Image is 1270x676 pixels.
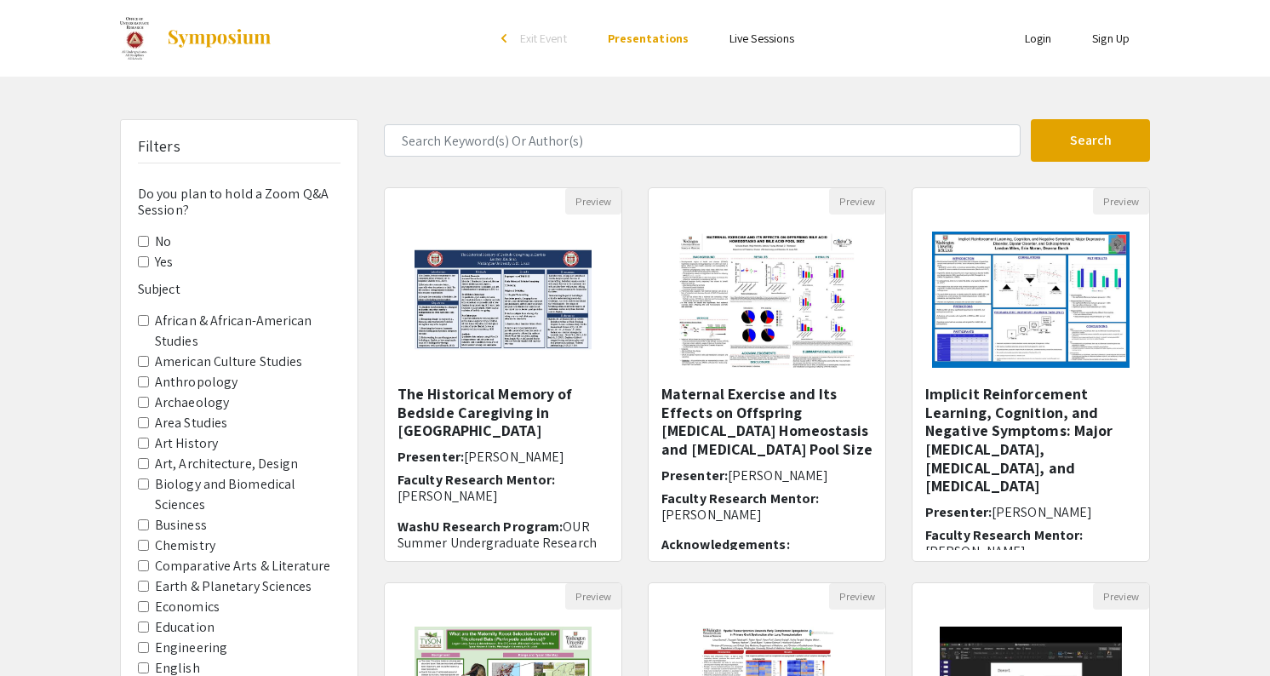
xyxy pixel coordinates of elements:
label: Education [155,617,215,638]
label: Archaeology [155,392,229,413]
button: Preview [565,583,621,610]
label: American Culture Studies [155,352,302,372]
span: [PERSON_NAME] [728,467,828,484]
span: Faculty Research Mentor: [661,490,819,507]
label: Anthropology [155,372,237,392]
div: Open Presentation <p>Maternal Exercise&nbsp;and Its Effects on Offspring Bile Acid Homeostasis an... [648,187,886,562]
button: Preview [829,188,885,215]
label: Area Studies [155,413,227,433]
a: Washington University in St. Louis Undergraduate Research Symposium Fall 2022 [120,17,272,60]
h5: The Historical Memory of Bedside Caregiving in [GEOGRAPHIC_DATA] [398,385,609,440]
div: arrow_back_ios [501,33,512,43]
a: Live Sessions [729,31,794,46]
img: <p>The Historical Memory of Bedside Caregiving in Zambia</p> [398,215,608,385]
span: [PERSON_NAME] [992,503,1092,521]
label: Earth & Planetary Sciences [155,576,312,597]
span: Exit Event [520,31,567,46]
label: Art History [155,433,218,454]
label: Art, Architecture, Design [155,454,299,474]
span: [PERSON_NAME] [464,448,564,466]
h6: Do you plan to hold a Zoom Q&A Session? [138,186,340,218]
input: Search Keyword(s) Or Author(s) [384,124,1021,157]
label: Comparative Arts & Literature [155,556,330,576]
span: Faculty Research Mentor: [925,526,1083,544]
a: Sign Up [1092,31,1130,46]
label: African & African-American Studies [155,311,340,352]
button: Preview [829,583,885,610]
label: Economics [155,597,220,617]
img: Washington University in St. Louis Undergraduate Research Symposium Fall 2022 [120,17,149,60]
div: Open Presentation <p>The Historical Memory of Bedside Caregiving in Zambia</p> [384,187,622,562]
h6: Presenter: [925,504,1136,520]
h6: Presenter: [398,449,609,465]
a: Presentations [608,31,689,46]
span: Faculty Research Mentor: [398,471,555,489]
label: Engineering [155,638,227,658]
button: Preview [1093,583,1149,610]
h5: Maternal Exercise and Its Effects on Offspring [MEDICAL_DATA] Homeostasis and [MEDICAL_DATA] Pool... [661,385,872,458]
img: <p>Implicit Reinforcement Learning, Cognition, and Negative Symptoms: Major Depressive Disorder, ... [915,215,1146,385]
label: Business [155,515,207,536]
label: Yes [155,252,173,272]
h6: Presenter: [661,467,872,484]
img: Symposium by ForagerOne [166,28,272,49]
button: Preview [1093,188,1149,215]
h5: Filters [138,137,180,156]
label: Biology and Biomedical Sciences [155,474,340,515]
label: No [155,232,171,252]
span: WashU Research Program: [398,518,563,536]
a: Login [1025,31,1052,46]
p: [PERSON_NAME] [925,543,1136,559]
span: Acknowledgements: [661,536,790,553]
h5: Implicit Reinforcement Learning, Cognition, and Negative Symptoms: Major [MEDICAL_DATA], [MEDICAL... [925,385,1136,496]
button: Preview [565,188,621,215]
span: OUR Summer Undergraduate Research Award (SURA) [398,518,597,568]
img: <p>Maternal Exercise&nbsp;and Its Effects on Offspring Bile Acid Homeostasis and Bile Acid Pool S... [662,215,872,385]
p: [PERSON_NAME] [661,507,872,523]
label: Chemistry [155,536,215,556]
button: Search [1031,119,1150,162]
p: [PERSON_NAME] [398,488,609,504]
div: Open Presentation <p>Implicit Reinforcement Learning, Cognition, and Negative Symptoms: Major Dep... [912,187,1150,562]
h6: Subject [138,281,340,297]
